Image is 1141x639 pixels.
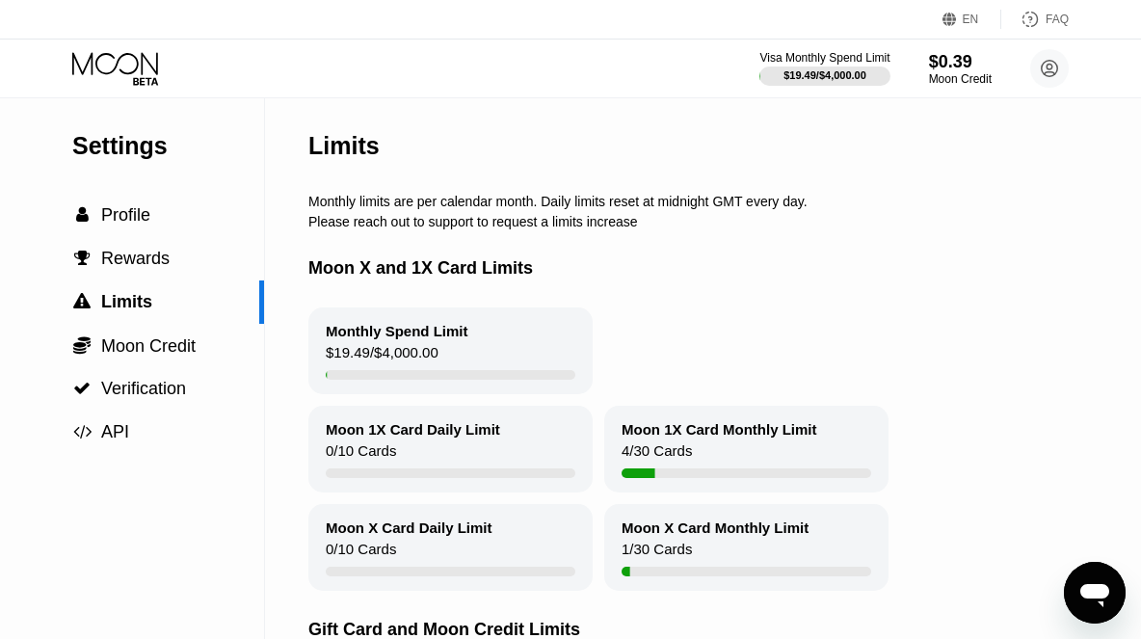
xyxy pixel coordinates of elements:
div: Settings [72,132,264,160]
div:  [72,250,92,267]
div: 0 / 10 Cards [326,442,396,468]
div:  [72,380,92,397]
span:  [73,380,91,397]
span:  [76,206,89,224]
div: Limits [308,132,380,160]
span: Limits [101,292,152,311]
span: API [101,422,129,441]
div: EN [942,10,1001,29]
div: 4 / 30 Cards [622,442,692,468]
div: Visa Monthly Spend Limit [759,51,889,65]
div: $19.49 / $4,000.00 [783,69,866,81]
div: Moon X Card Daily Limit [326,519,492,536]
span:  [74,250,91,267]
div: Moon 1X Card Daily Limit [326,421,500,438]
div: Monthly Spend Limit [326,323,468,339]
span:  [73,293,91,310]
span:  [73,335,91,355]
div: $0.39 [929,52,992,72]
div: 0 / 10 Cards [326,541,396,567]
div: $0.39Moon Credit [929,52,992,86]
div: $19.49 / $4,000.00 [326,344,438,370]
div: Moon 1X Card Monthly Limit [622,421,817,438]
div:  [72,293,92,310]
span: Verification [101,379,186,398]
span: Rewards [101,249,170,268]
span: Moon Credit [101,336,196,356]
div:  [72,423,92,440]
div: Moon Credit [929,72,992,86]
div: FAQ [1001,10,1069,29]
span: Profile [101,205,150,225]
span:  [73,423,92,440]
div:  [72,206,92,224]
div: EN [963,13,979,26]
div: FAQ [1046,13,1069,26]
div: Moon X Card Monthly Limit [622,519,809,536]
iframe: Кнопка запуска окна обмена сообщениями [1064,562,1126,624]
div: Visa Monthly Spend Limit$19.49/$4,000.00 [759,51,889,86]
div:  [72,335,92,355]
div: 1 / 30 Cards [622,541,692,567]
